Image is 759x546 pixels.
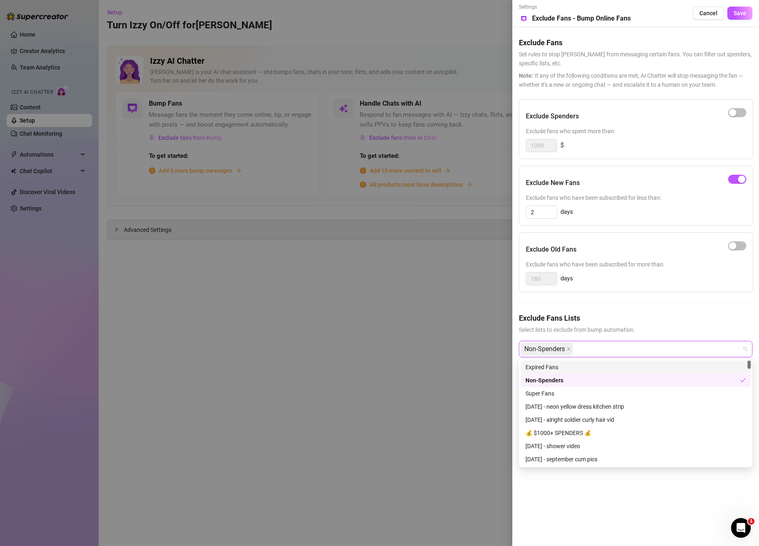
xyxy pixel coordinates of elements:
div: Super Fans [525,389,746,398]
div: Expired Fans [521,361,751,374]
div: 03/06/23 - alright soldier curly hair vid [521,413,751,426]
div: [DATE] - september cum pics [525,455,746,464]
div: 💰 $1000+ SPENDERS 💰 [525,428,746,437]
span: Exclude fans who have been subscribed for less than: [526,193,746,202]
h5: Exclude Fans - Bump Online Fans [532,14,631,23]
span: Save [734,10,746,16]
div: [DATE] - neon yellow dress kitchen strip [525,402,746,411]
span: Exclude fans who have been subscribed for more than: [526,260,746,269]
span: Cancel [699,10,717,16]
span: days [560,274,573,284]
span: Settings [519,3,631,11]
span: Set rules to stop [PERSON_NAME] from messaging certain fans. You can filter out spenders, specifi... [519,50,752,68]
button: Cancel [693,7,724,20]
div: Non-Spenders [521,374,751,387]
div: 09/09/23 - shower video [521,440,751,453]
div: 09/06/23 - september cum pics [521,453,751,466]
span: check [740,377,746,383]
h5: Exclude Fans Lists [519,312,752,324]
span: If any of the following conditions are met, AI Chatter will stop messaging the fan — whether it's... [519,71,752,89]
div: Super Fans [521,387,751,400]
iframe: Intercom live chat [731,518,751,538]
span: Exclude fans who spent more than: [526,127,746,136]
span: days [560,207,573,217]
span: 1 [748,518,754,525]
span: Non-Spenders [521,342,573,356]
span: Non-Spenders [524,343,565,355]
div: Expired Fans [525,363,746,372]
div: 06/02/23 - neon yellow dress kitchen strip [521,400,751,413]
h5: Exclude Spenders [526,111,579,121]
div: Non-Spenders [525,376,740,385]
h5: Exclude New Fans [526,178,580,188]
h5: Exclude Fans [519,37,752,48]
span: close [567,347,571,351]
h5: Exclude Old Fans [526,245,576,254]
div: 💰 $1000+ SPENDERS 💰 [521,426,751,440]
div: [DATE] - alright soldier curly hair vid [525,415,746,424]
button: Save [727,7,752,20]
div: [DATE] - shower video [525,442,746,451]
span: Note: [519,72,533,79]
span: Select lists to exclude from bump automation. [519,325,752,334]
span: $ [560,141,564,150]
